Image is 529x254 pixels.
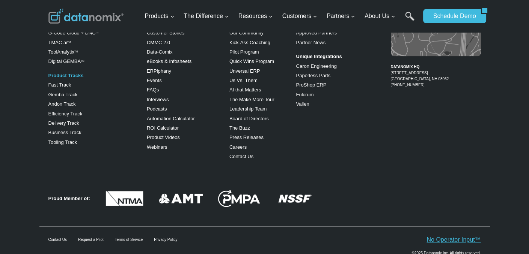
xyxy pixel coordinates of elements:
[48,111,83,117] a: Efficiency Track
[296,101,309,107] a: Vallen
[81,60,84,62] sup: TM
[74,50,78,53] a: TM
[147,106,167,112] a: Podcasts
[48,101,76,107] a: Andon Track
[405,12,414,28] a: Search
[147,58,191,64] a: eBooks & Infosheets
[96,31,99,34] sup: TM
[48,130,81,135] a: Business Track
[229,49,259,55] a: Pilot Program
[184,11,229,21] span: The Difference
[229,97,274,102] a: The Make More Tour
[391,71,449,81] a: [STREET_ADDRESS][GEOGRAPHIC_DATA], NH 03062
[229,58,274,64] a: Quick Wins Program
[147,68,171,74] a: ERPiphany
[296,54,342,59] strong: Unique Integrations
[229,40,270,45] a: Kick-Ass Coaching
[48,238,67,242] a: Contact Us
[147,49,173,55] a: Data-Comix
[296,73,330,78] a: Paperless Parts
[147,87,159,93] a: FAQs
[391,58,481,88] figcaption: [PHONE_NUMBER]
[296,30,336,36] a: Approved Partners
[296,82,326,88] a: ProShop ERP
[48,40,71,45] a: TMAC aiTM
[238,11,273,21] span: Resources
[296,40,326,45] a: Partner News
[154,238,177,242] a: Privacy Policy
[229,134,264,140] a: Press Releases
[48,139,77,145] a: Tooling Track
[48,49,74,55] a: ToolAnalytix
[147,40,170,45] a: CMMC 2.0
[78,238,104,242] a: Request a Pilot
[296,92,313,97] a: Fulcrum
[229,106,267,112] a: Leadership Team
[145,11,174,21] span: Products
[229,78,258,83] a: Us Vs. Them
[427,236,481,243] a: No Operator Input™
[147,134,180,140] a: Product Videos
[147,78,162,83] a: Events
[147,125,179,131] a: ROI Calculator
[147,144,167,150] a: Webinars
[229,68,260,74] a: Unversal ERP
[48,73,84,78] a: Product Tracks
[296,63,336,69] a: Caron Engineering
[147,97,169,102] a: Interviews
[391,65,420,69] strong: DATANOMIX HQ
[229,87,261,93] a: AI that Matters
[229,30,264,36] a: Our Community
[48,92,78,97] a: Gemba Track
[229,154,253,159] a: Contact Us
[48,196,90,201] strong: Proud Member of:
[67,41,71,43] sup: TM
[229,116,269,121] a: Board of Directors
[48,82,71,88] a: Fast Track
[142,4,419,28] nav: Primary Navigation
[48,58,84,64] a: Digital GEMBATM
[365,11,395,21] span: About Us
[327,11,355,21] span: Partners
[423,9,481,23] a: Schedule Demo
[48,9,124,24] img: Datanomix
[229,144,247,150] a: Careers
[147,116,195,121] a: Automation Calculator
[115,238,143,242] a: Terms of Service
[282,11,317,21] span: Customers
[48,30,99,36] a: G-Code Cloud + DNCTM
[147,30,184,36] a: Customer Stories
[229,125,250,131] a: The Buzz
[48,120,79,126] a: Delivery Track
